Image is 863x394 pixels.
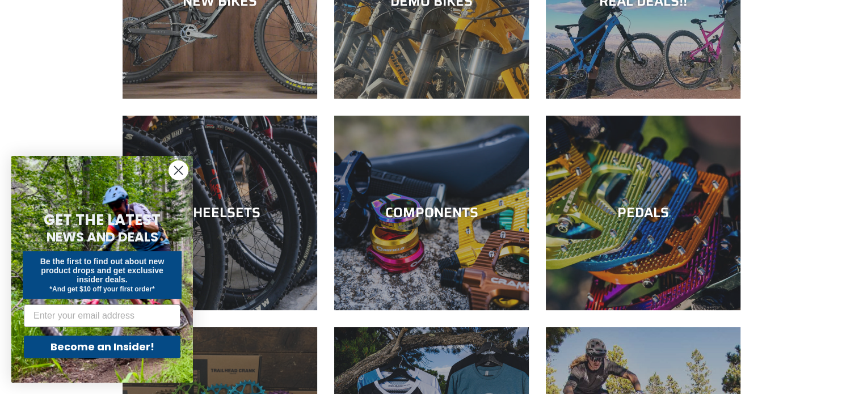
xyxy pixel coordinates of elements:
button: Become an Insider! [24,336,180,358]
a: WHEELSETS [123,116,317,310]
span: GET THE LATEST [44,210,161,230]
button: Close dialog [169,160,188,180]
span: *And get $10 off your first order* [49,285,154,293]
input: Enter your email address [24,304,180,327]
a: COMPONENTS [334,116,529,310]
span: Be the first to find out about new product drops and get exclusive insider deals. [40,257,165,284]
div: WHEELSETS [123,205,317,221]
div: PEDALS [546,205,740,221]
a: PEDALS [546,116,740,310]
span: NEWS AND DEALS [47,228,158,246]
div: COMPONENTS [334,205,529,221]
